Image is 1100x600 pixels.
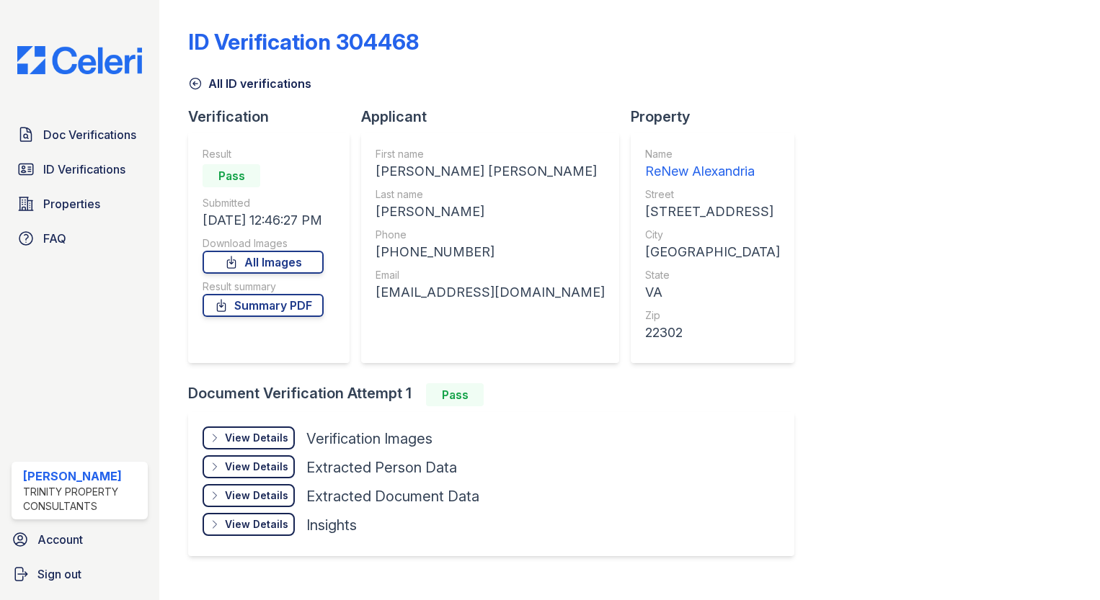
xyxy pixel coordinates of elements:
[376,268,605,282] div: Email
[645,323,780,343] div: 22302
[12,224,148,253] a: FAQ
[376,228,605,242] div: Phone
[306,486,479,506] div: Extracted Document Data
[376,187,605,202] div: Last name
[645,202,780,222] div: [STREET_ADDRESS]
[6,560,154,588] a: Sign out
[6,46,154,74] img: CE_Logo_Blue-a8612792a0a2168367f1c8372b55b34899dd931a85d93a1a3d3e32e68fde9ad4.png
[23,485,142,514] div: Trinity Property Consultants
[203,210,324,230] div: [DATE] 12:46:27 PM
[225,488,288,503] div: View Details
[203,236,324,251] div: Download Images
[361,107,631,127] div: Applicant
[645,147,780,182] a: Name ReNew Alexandria
[188,29,419,55] div: ID Verification 304468
[376,147,605,161] div: First name
[203,279,324,294] div: Result summary
[645,308,780,323] div: Zip
[43,161,125,178] span: ID Verifications
[37,565,81,583] span: Sign out
[645,268,780,282] div: State
[12,155,148,184] a: ID Verifications
[225,460,288,474] div: View Details
[203,196,324,210] div: Submitted
[12,120,148,149] a: Doc Verifications
[203,164,260,187] div: Pass
[306,429,433,449] div: Verification Images
[203,147,324,161] div: Result
[306,457,457,478] div: Extracted Person Data
[12,189,148,218] a: Properties
[645,228,780,242] div: City
[645,161,780,182] div: ReNew Alexandria
[376,282,605,303] div: [EMAIL_ADDRESS][DOMAIN_NAME]
[203,294,324,317] a: Summary PDF
[376,242,605,262] div: [PHONE_NUMBER]
[225,517,288,532] div: View Details
[306,515,357,535] div: Insights
[376,161,605,182] div: [PERSON_NAME] [PERSON_NAME]
[188,75,311,92] a: All ID verifications
[37,531,83,548] span: Account
[43,126,136,143] span: Doc Verifications
[6,525,154,554] a: Account
[645,187,780,202] div: Street
[188,107,361,127] div: Verification
[645,147,780,161] div: Name
[645,242,780,262] div: [GEOGRAPHIC_DATA]
[631,107,806,127] div: Property
[225,431,288,445] div: View Details
[426,383,484,406] div: Pass
[43,230,66,247] span: FAQ
[645,282,780,303] div: VA
[43,195,100,212] span: Properties
[188,383,806,406] div: Document Verification Attempt 1
[376,202,605,222] div: [PERSON_NAME]
[23,467,142,485] div: [PERSON_NAME]
[203,251,324,274] a: All Images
